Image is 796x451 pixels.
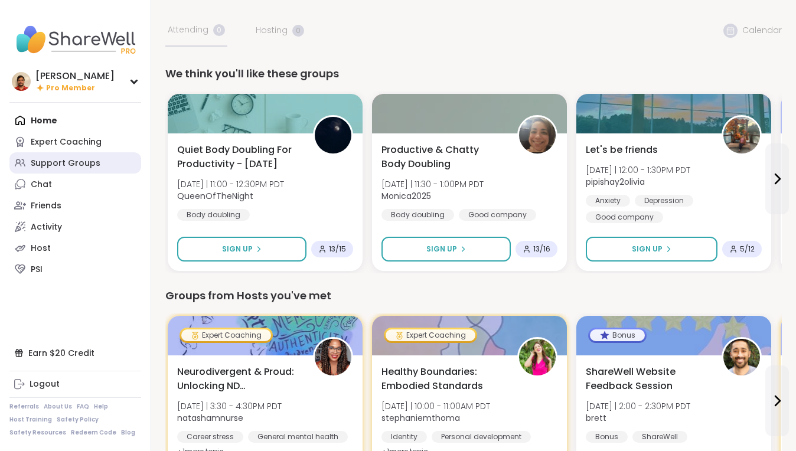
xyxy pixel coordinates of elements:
div: Good company [586,211,663,223]
a: Friends [9,195,141,216]
a: About Us [44,403,72,411]
span: 13 / 15 [329,244,346,254]
span: Productive & Chatty Body Doubling [381,143,504,171]
div: Body doubling [177,209,250,221]
div: Identity [381,431,427,443]
div: Body doubling [381,209,454,221]
img: Monica2025 [519,117,556,153]
div: Anxiety [586,195,630,207]
span: ShareWell Website Feedback Session [586,365,709,393]
div: Expert Coaching [31,136,102,148]
span: [DATE] | 11:00 - 12:30PM PDT [177,178,284,190]
a: Blog [121,429,135,437]
img: QueenOfTheNight [315,117,351,153]
a: Safety Resources [9,429,66,437]
span: [DATE] | 12:00 - 1:30PM PDT [586,164,690,176]
span: Sign Up [632,244,663,254]
a: Logout [9,374,141,395]
span: [DATE] | 2:00 - 2:30PM PDT [586,400,690,412]
span: Pro Member [46,83,95,93]
span: [DATE] | 3:30 - 4:30PM PDT [177,400,282,412]
span: Let's be friends [586,143,658,157]
button: Sign Up [177,237,306,262]
div: Personal development [432,431,531,443]
a: Referrals [9,403,39,411]
div: Good company [459,209,536,221]
b: natashamnurse [177,412,243,424]
img: natashamnurse [315,339,351,375]
img: brett [723,339,760,375]
a: Chat [9,174,141,195]
div: We think you'll like these groups [165,66,782,82]
div: Friends [31,200,61,212]
span: Quiet Body Doubling For Productivity - [DATE] [177,143,300,171]
div: PSI [31,264,43,276]
div: Groups from Hosts you've met [165,287,782,304]
div: Expert Coaching [386,329,475,341]
a: Help [94,403,108,411]
div: Expert Coaching [181,329,271,341]
span: 13 / 16 [533,244,550,254]
b: pipishay2olivia [586,176,645,188]
span: Healthy Boundaries: Embodied Standards [381,365,504,393]
span: [DATE] | 11:30 - 1:00PM PDT [381,178,484,190]
span: 5 / 12 [740,244,755,254]
div: Support Groups [31,158,100,169]
div: Earn $20 Credit [9,342,141,364]
img: pipishay2olivia [723,117,760,153]
span: [DATE] | 10:00 - 11:00AM PDT [381,400,490,412]
b: QueenOfTheNight [177,190,253,202]
img: ShareWell Nav Logo [9,19,141,60]
a: Host Training [9,416,52,424]
a: PSI [9,259,141,280]
div: Host [31,243,51,254]
img: Billy [12,72,31,91]
a: Safety Policy [57,416,99,424]
a: Support Groups [9,152,141,174]
div: Logout [30,378,60,390]
div: [PERSON_NAME] [35,70,115,83]
img: stephaniemthoma [519,339,556,375]
div: Career stress [177,431,243,443]
div: Depression [635,195,693,207]
div: General mental health [248,431,348,443]
span: Sign Up [426,244,457,254]
div: Activity [31,221,62,233]
a: FAQ [77,403,89,411]
b: stephaniemthoma [381,412,460,424]
button: Sign Up [381,237,511,262]
span: Neurodivergent & Proud: Unlocking ND Superpowers [177,365,300,393]
span: Sign Up [222,244,253,254]
a: Host [9,237,141,259]
b: Monica2025 [381,190,431,202]
a: Activity [9,216,141,237]
div: Chat [31,179,52,191]
div: ShareWell [632,431,687,443]
a: Expert Coaching [9,131,141,152]
div: Bonus [586,431,628,443]
button: Sign Up [586,237,717,262]
b: brett [586,412,606,424]
a: Redeem Code [71,429,116,437]
div: Bonus [590,329,645,341]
